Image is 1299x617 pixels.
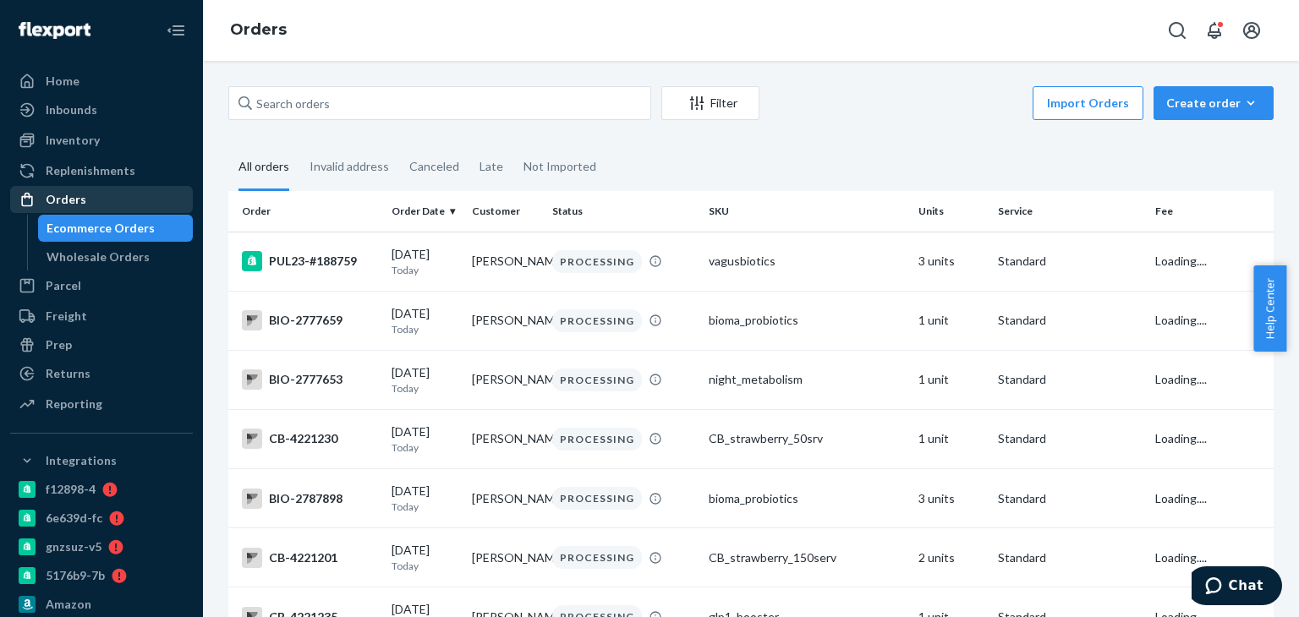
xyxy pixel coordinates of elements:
[661,86,759,120] button: Filter
[46,567,105,584] div: 5176b9-7b
[242,369,378,390] div: BIO-2777653
[552,250,642,273] div: PROCESSING
[392,246,458,277] div: [DATE]
[46,73,79,90] div: Home
[38,243,194,270] a: Wholesale Orders
[47,248,150,265] div: Wholesale Orders
[1253,265,1286,352] button: Help Center
[159,14,193,47] button: Close Navigation
[1148,291,1274,350] td: Loading....
[1192,566,1282,609] iframe: Opens a widget where you can chat to one of our agents
[912,291,992,350] td: 1 unit
[46,365,90,382] div: Returns
[392,542,458,573] div: [DATE]
[46,452,117,469] div: Integrations
[385,191,465,232] th: Order Date
[46,191,86,208] div: Orders
[1160,14,1194,47] button: Open Search Box
[1033,86,1143,120] button: Import Orders
[10,390,193,418] a: Reporting
[1148,528,1274,587] td: Loading....
[238,145,289,191] div: All orders
[392,263,458,277] p: Today
[1166,95,1261,112] div: Create order
[1148,350,1274,409] td: Loading....
[465,409,545,468] td: [PERSON_NAME]
[216,6,300,55] ol: breadcrumbs
[242,429,378,449] div: CB-4221230
[552,309,642,332] div: PROCESSING
[392,322,458,336] p: Today
[709,371,904,388] div: night_metabolism
[10,157,193,184] a: Replenishments
[392,440,458,455] p: Today
[242,310,378,330] div: BIO-2777659
[709,549,904,566] div: CB_strawberry_150serv
[392,559,458,573] p: Today
[10,476,193,503] a: f12898-4
[1198,14,1231,47] button: Open notifications
[709,312,904,329] div: bioma_probiotics
[1148,469,1274,528] td: Loading....
[46,277,81,294] div: Parcel
[1148,409,1274,468] td: Loading....
[998,312,1141,329] p: Standard
[46,481,96,498] div: f12898-4
[1148,232,1274,291] td: Loading....
[310,145,389,188] div: Invalid address
[545,191,702,232] th: Status
[1148,191,1274,232] th: Fee
[10,360,193,387] a: Returns
[912,350,992,409] td: 1 unit
[46,396,102,412] div: Reporting
[523,145,596,188] div: Not Imported
[998,430,1141,447] p: Standard
[465,232,545,291] td: [PERSON_NAME]
[228,191,385,232] th: Order
[392,423,458,455] div: [DATE]
[46,596,91,613] div: Amazon
[230,20,287,39] a: Orders
[465,469,545,528] td: [PERSON_NAME]
[10,533,193,560] a: gnzsuz-v5
[480,145,503,188] div: Late
[228,86,651,120] input: Search orders
[242,489,378,509] div: BIO-2787898
[46,308,87,325] div: Freight
[912,469,992,528] td: 3 units
[662,95,759,112] div: Filter
[46,101,97,118] div: Inbounds
[552,369,642,391] div: PROCESSING
[242,548,378,568] div: CB-4221201
[392,364,458,396] div: [DATE]
[465,350,545,409] td: [PERSON_NAME]
[409,145,459,188] div: Canceled
[998,549,1141,566] p: Standard
[38,215,194,242] a: Ecommerce Orders
[10,331,193,358] a: Prep
[709,430,904,447] div: CB_strawberry_50srv
[998,253,1141,270] p: Standard
[19,22,90,39] img: Flexport logo
[10,127,193,154] a: Inventory
[392,500,458,514] p: Today
[472,204,539,218] div: Customer
[392,305,458,336] div: [DATE]
[552,546,642,569] div: PROCESSING
[1235,14,1269,47] button: Open account menu
[10,505,193,532] a: 6e639d-fc
[10,272,193,299] a: Parcel
[46,336,72,353] div: Prep
[46,510,102,527] div: 6e639d-fc
[46,162,135,179] div: Replenishments
[998,371,1141,388] p: Standard
[998,490,1141,507] p: Standard
[702,191,911,232] th: SKU
[47,220,155,237] div: Ecommerce Orders
[10,96,193,123] a: Inbounds
[10,447,193,474] button: Integrations
[392,381,458,396] p: Today
[10,186,193,213] a: Orders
